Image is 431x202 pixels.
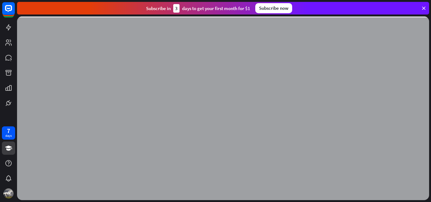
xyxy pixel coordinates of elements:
div: 7 [7,128,10,134]
div: 3 [173,4,180,13]
div: Subscribe in days to get your first month for $1 [146,4,250,13]
div: days [5,134,12,138]
a: 7 days [2,126,15,140]
div: Subscribe now [255,3,292,13]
